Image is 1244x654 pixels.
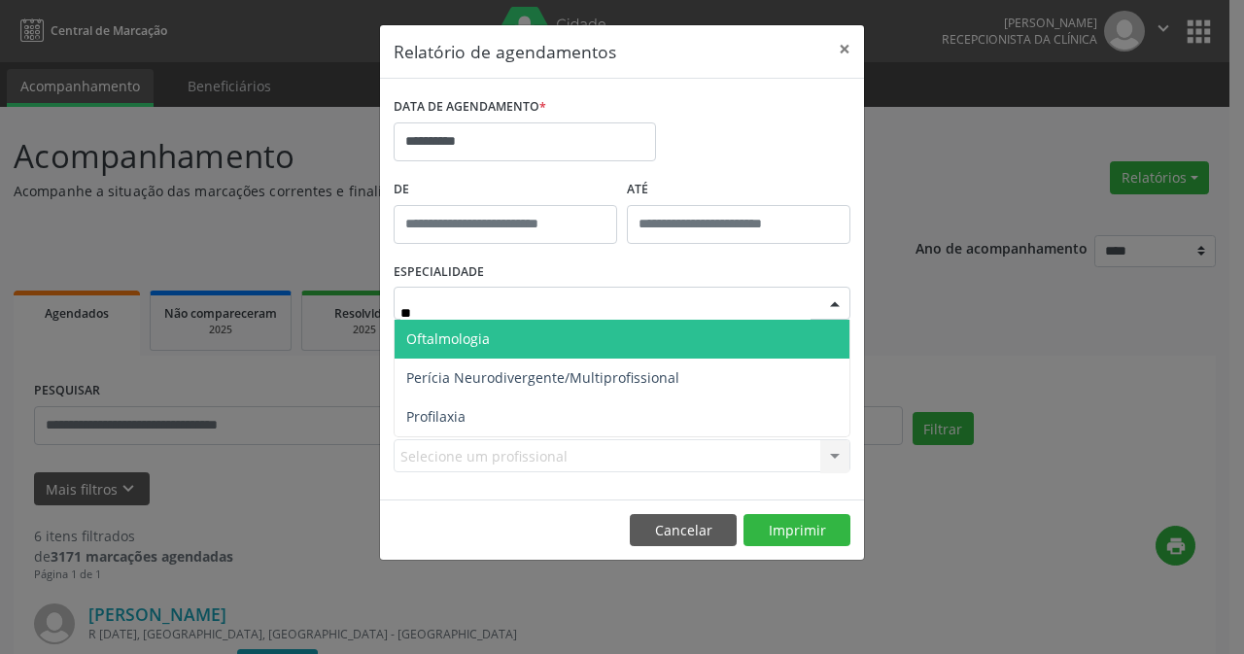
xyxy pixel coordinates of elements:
label: De [394,175,617,205]
button: Cancelar [630,514,737,547]
label: ESPECIALIDADE [394,258,484,288]
h5: Relatório de agendamentos [394,39,616,64]
button: Imprimir [743,514,850,547]
label: DATA DE AGENDAMENTO [394,92,546,122]
span: Profilaxia [406,407,466,426]
label: ATÉ [627,175,850,205]
span: Perícia Neurodivergente/Multiprofissional [406,368,679,387]
button: Close [825,25,864,73]
span: Oftalmologia [406,329,490,348]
